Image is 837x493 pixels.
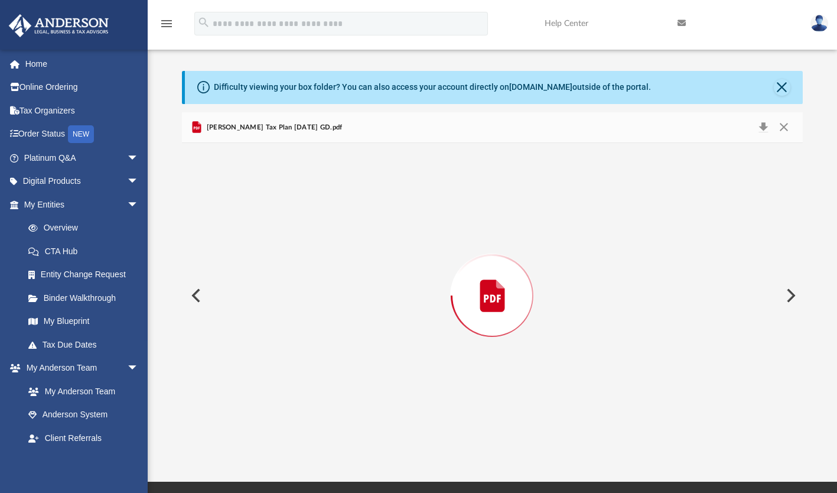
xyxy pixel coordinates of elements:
[127,146,151,170] span: arrow_drop_down
[182,279,208,312] button: Previous File
[17,286,157,310] a: Binder Walkthrough
[17,310,151,333] a: My Blueprint
[17,216,157,240] a: Overview
[8,52,157,76] a: Home
[204,122,342,133] span: [PERSON_NAME] Tax Plan [DATE] GD.pdf
[777,279,803,312] button: Next File
[753,119,774,136] button: Download
[127,356,151,381] span: arrow_drop_down
[8,356,151,380] a: My Anderson Teamarrow_drop_down
[159,17,174,31] i: menu
[8,450,151,473] a: My Documentsarrow_drop_down
[8,170,157,193] a: Digital Productsarrow_drop_down
[17,380,145,403] a: My Anderson Team
[8,193,157,216] a: My Entitiesarrow_drop_down
[182,112,802,449] div: Preview
[5,14,112,37] img: Anderson Advisors Platinum Portal
[127,170,151,194] span: arrow_drop_down
[8,99,157,122] a: Tax Organizers
[8,146,157,170] a: Platinum Q&Aarrow_drop_down
[127,450,151,474] span: arrow_drop_down
[509,82,572,92] a: [DOMAIN_NAME]
[197,16,210,29] i: search
[774,79,790,96] button: Close
[17,426,151,450] a: Client Referrals
[17,239,157,263] a: CTA Hub
[773,119,794,136] button: Close
[214,81,651,93] div: Difficulty viewing your box folder? You can also access your account directly on outside of the p...
[159,22,174,31] a: menu
[68,125,94,143] div: NEW
[17,263,157,287] a: Entity Change Request
[810,15,828,32] img: User Pic
[17,333,157,356] a: Tax Due Dates
[8,122,157,147] a: Order StatusNEW
[17,403,151,427] a: Anderson System
[127,193,151,217] span: arrow_drop_down
[8,76,157,99] a: Online Ordering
